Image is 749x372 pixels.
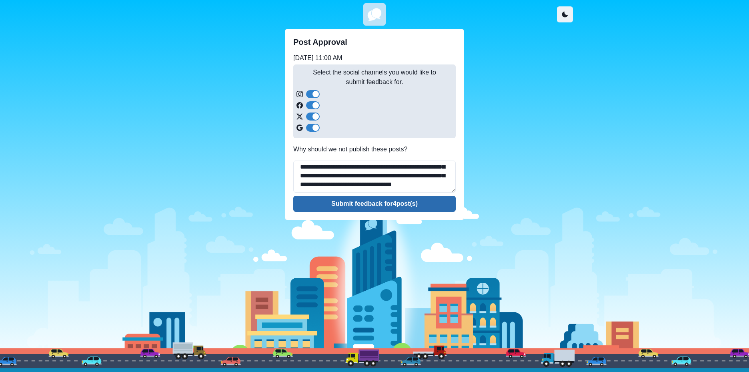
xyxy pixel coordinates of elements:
[557,6,573,22] button: Toggle Mode
[293,196,456,212] button: Submit feedback for4post(s)
[293,53,456,63] p: [DATE] 11:00 AM
[293,37,456,47] h2: Post Approval
[365,5,384,24] img: u8dYElcwoIgCIIgCIIgCIIgCIIgCIIgCIIgCIIgCIIgCIIgCIIgCIIgCIIgCIIgCIKgBfgfhTKg+uHK8RYAAAAASUVORK5CYII=
[296,68,453,87] p: Select the social channels you would like to submit feedback for.
[293,145,456,154] p: Why should we not publish these posts?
